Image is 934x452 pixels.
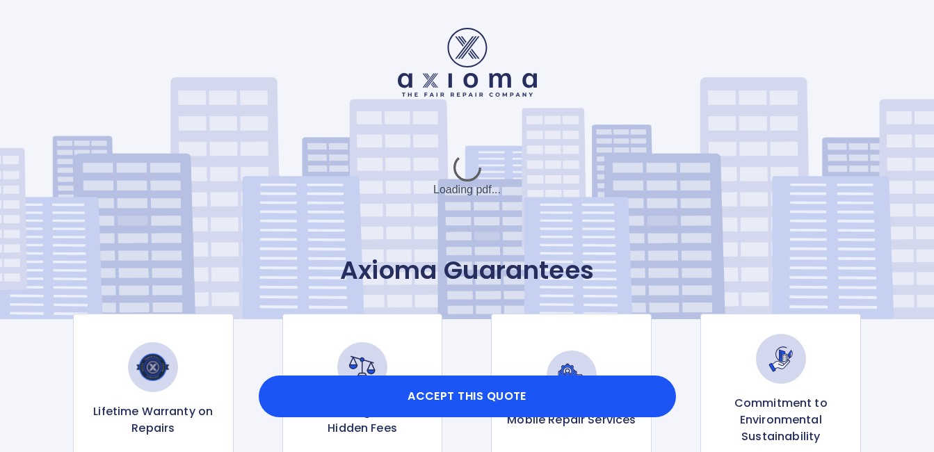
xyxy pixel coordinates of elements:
img: Mobile Repair Services [547,350,597,401]
button: Accept this Quote [259,376,676,417]
p: Commitment to Environmental Sustainability [712,395,849,445]
img: Fair Pricing with No Hidden Fees [337,342,387,392]
p: Axioma Guarantees [17,255,917,286]
img: Lifetime Warranty on Repairs [128,342,178,392]
p: Lifetime Warranty on Repairs [85,403,222,437]
div: Loading pdf... [363,141,572,211]
img: Logo [398,28,537,97]
img: Commitment to Environmental Sustainability [756,334,806,384]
